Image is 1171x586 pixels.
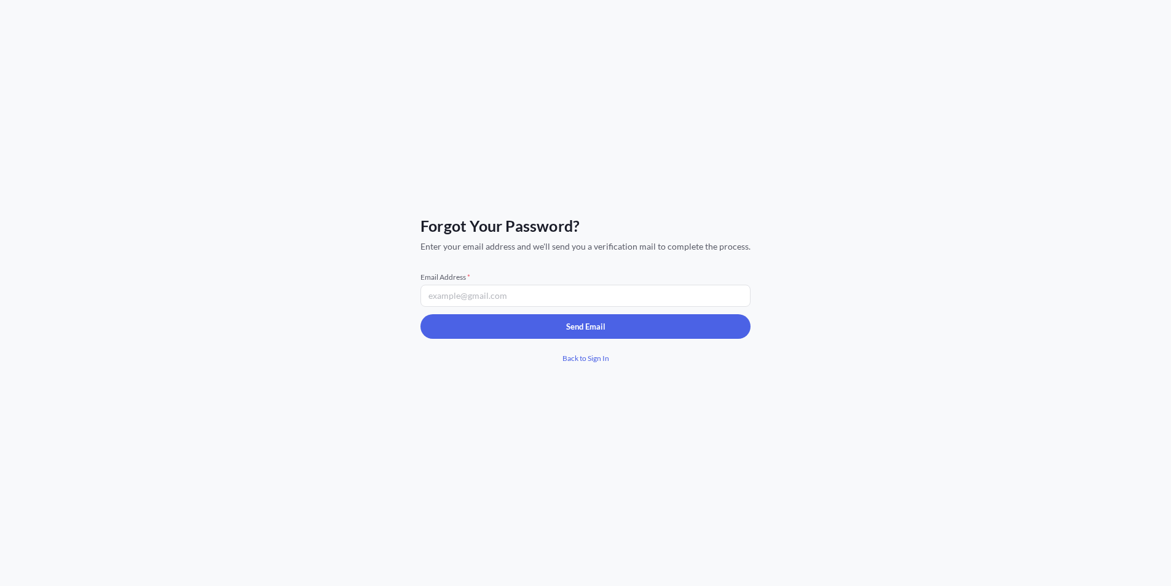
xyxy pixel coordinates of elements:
[420,272,751,282] span: Email Address
[562,352,609,365] span: Back to Sign In
[420,314,751,339] button: Send Email
[566,320,605,333] p: Send Email
[420,285,751,307] input: example@gmail.com
[420,346,751,371] a: Back to Sign In
[420,240,751,253] span: Enter your email address and we'll send you a verification mail to complete the process.
[420,216,751,236] span: Forgot Your Password?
